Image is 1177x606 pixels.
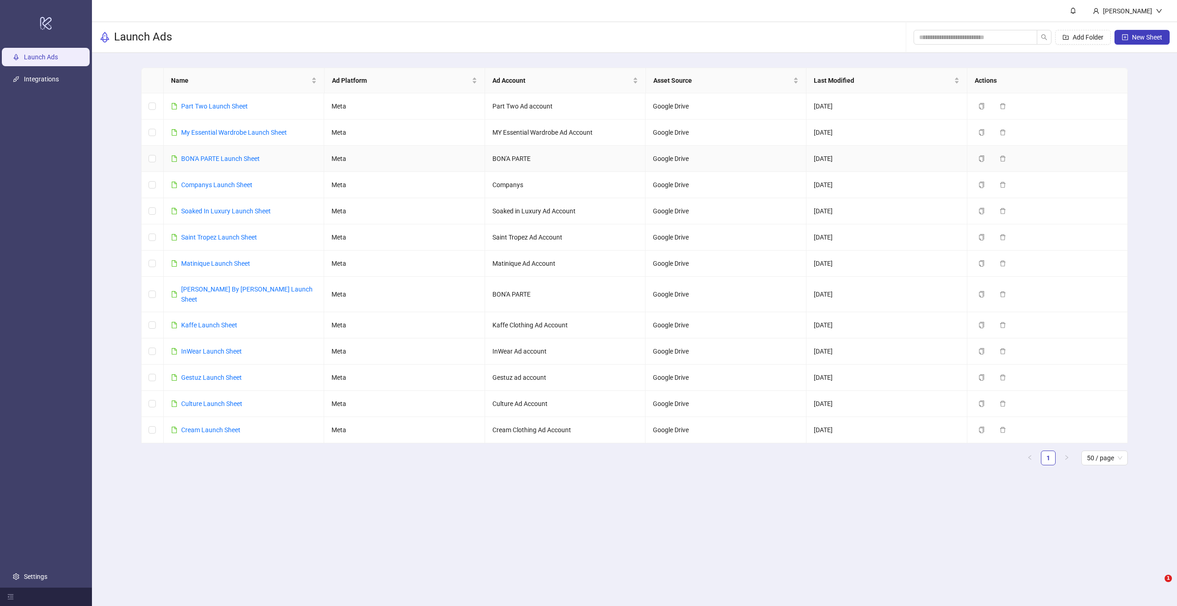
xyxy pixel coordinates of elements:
td: Meta [324,277,485,312]
td: Meta [324,198,485,224]
td: Meta [324,417,485,443]
td: Meta [324,391,485,417]
a: Cream Launch Sheet [181,426,240,434]
th: Last Modified [806,68,967,93]
span: user [1093,8,1099,14]
span: copy [978,234,985,240]
a: Gestuz Launch Sheet [181,374,242,381]
td: [DATE] [806,120,967,146]
td: Google Drive [646,365,806,391]
td: [DATE] [806,146,967,172]
span: delete [1000,291,1006,297]
td: [DATE] [806,172,967,198]
a: BON'A PARTE Launch Sheet [181,155,260,162]
td: Meta [324,365,485,391]
span: delete [1000,400,1006,407]
span: Ad Platform [332,75,470,86]
span: copy [978,427,985,433]
td: Meta [324,224,485,251]
td: Meta [324,93,485,120]
span: file [171,400,177,407]
span: rocket [99,32,110,43]
span: file [171,182,177,188]
span: Ad Account [492,75,631,86]
span: New Sheet [1132,34,1162,41]
li: Next Page [1059,451,1074,465]
span: file [171,427,177,433]
td: Google Drive [646,277,806,312]
span: delete [1000,208,1006,214]
span: delete [1000,260,1006,267]
td: [DATE] [806,338,967,365]
span: right [1064,455,1069,460]
span: Asset Source [653,75,792,86]
td: Meta [324,338,485,365]
button: left [1023,451,1037,465]
td: [DATE] [806,391,967,417]
td: [DATE] [806,93,967,120]
div: Page Size [1081,451,1128,465]
span: delete [1000,155,1006,162]
td: [DATE] [806,417,967,443]
a: My Essential Wardrobe Launch Sheet [181,129,287,136]
a: Culture Launch Sheet [181,400,242,407]
span: menu-fold [7,594,14,600]
span: copy [978,400,985,407]
li: Previous Page [1023,451,1037,465]
td: [DATE] [806,365,967,391]
button: Add Folder [1055,30,1111,45]
h3: Launch Ads [114,30,172,45]
th: Ad Platform [325,68,486,93]
span: file [171,208,177,214]
a: Launch Ads [24,53,58,61]
span: copy [978,182,985,188]
span: file [171,103,177,109]
span: search [1041,34,1047,40]
span: copy [978,155,985,162]
span: Name [171,75,309,86]
td: Meta [324,251,485,277]
td: Meta [324,312,485,338]
a: Soaked In Luxury Launch Sheet [181,207,271,215]
td: [DATE] [806,312,967,338]
span: delete [1000,129,1006,136]
span: delete [1000,322,1006,328]
td: Google Drive [646,120,806,146]
td: [DATE] [806,251,967,277]
span: copy [978,129,985,136]
a: Part Two Launch Sheet [181,103,248,110]
iframe: Intercom live chat [1146,575,1168,597]
td: Meta [324,120,485,146]
td: Kaffe Clothing Ad Account [485,312,646,338]
td: BON'A PARTE [485,146,646,172]
span: copy [978,260,985,267]
span: bell [1070,7,1076,14]
td: BON'A PARTE [485,277,646,312]
span: delete [1000,427,1006,433]
td: Matinique Ad Account [485,251,646,277]
a: Settings [24,573,47,580]
td: Culture Ad Account [485,391,646,417]
a: Matinique Launch Sheet [181,260,250,267]
td: InWear Ad account [485,338,646,365]
span: left [1027,455,1033,460]
td: Companys [485,172,646,198]
a: 1 [1041,451,1055,465]
span: copy [978,103,985,109]
td: Google Drive [646,338,806,365]
span: delete [1000,348,1006,354]
span: file [171,374,177,381]
th: Ad Account [485,68,646,93]
span: file [171,322,177,328]
span: copy [978,208,985,214]
a: Integrations [24,75,59,83]
td: Meta [324,146,485,172]
td: [DATE] [806,224,967,251]
span: file [171,155,177,162]
td: Meta [324,172,485,198]
button: right [1059,451,1074,465]
span: 1 [1165,575,1172,582]
span: file [171,129,177,136]
a: Saint Tropez Launch Sheet [181,234,257,241]
span: down [1156,8,1162,14]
